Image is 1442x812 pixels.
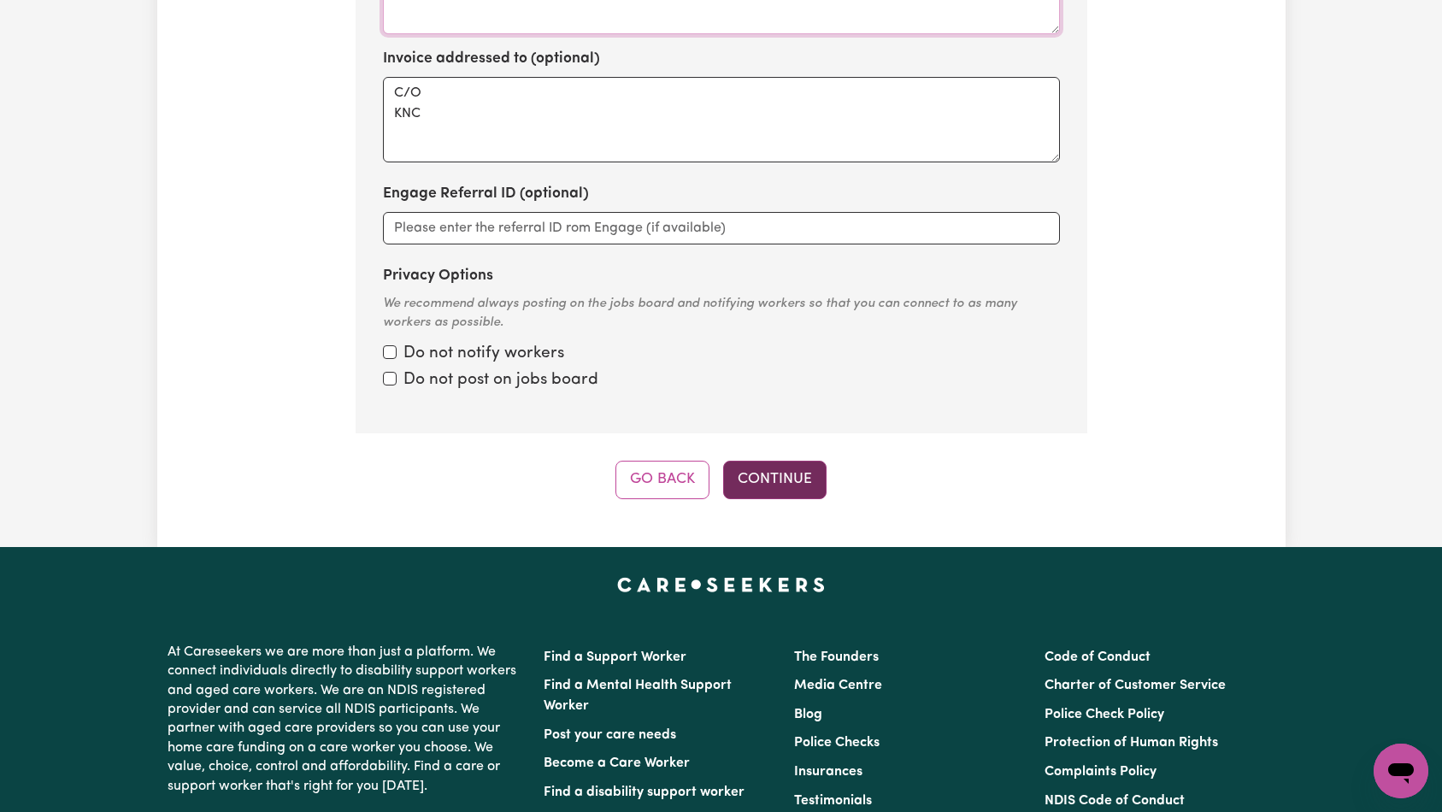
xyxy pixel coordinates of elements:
a: Code of Conduct [1045,650,1151,664]
a: Police Check Policy [1045,708,1164,721]
a: NDIS Code of Conduct [1045,794,1185,808]
a: Blog [794,708,822,721]
a: Testimonials [794,794,872,808]
a: Careseekers home page [617,578,825,591]
a: Find a disability support worker [544,786,745,799]
a: Media Centre [794,679,882,692]
a: Find a Mental Health Support Worker [544,679,732,713]
label: Invoice addressed to (optional) [383,48,600,70]
button: Continue [723,461,827,498]
a: Find a Support Worker [544,650,686,664]
a: Complaints Policy [1045,765,1157,779]
div: We recommend always posting on the jobs board and notifying workers so that you can connect to as... [383,295,1060,333]
label: Privacy Options [383,265,493,287]
input: Please enter the referral ID rom Engage (if available) [383,212,1060,244]
label: Do not post on jobs board [403,368,598,393]
textarea: C/O KNC [383,77,1060,162]
iframe: Button to launch messaging window [1374,744,1428,798]
a: Police Checks [794,736,880,750]
a: Charter of Customer Service [1045,679,1226,692]
p: At Careseekers we are more than just a platform. We connect individuals directly to disability su... [168,636,523,803]
label: Engage Referral ID (optional) [383,183,589,205]
button: Go Back [615,461,709,498]
label: Do not notify workers [403,342,564,367]
a: Become a Care Worker [544,756,690,770]
a: Post your care needs [544,728,676,742]
a: The Founders [794,650,879,664]
a: Insurances [794,765,862,779]
a: Protection of Human Rights [1045,736,1218,750]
